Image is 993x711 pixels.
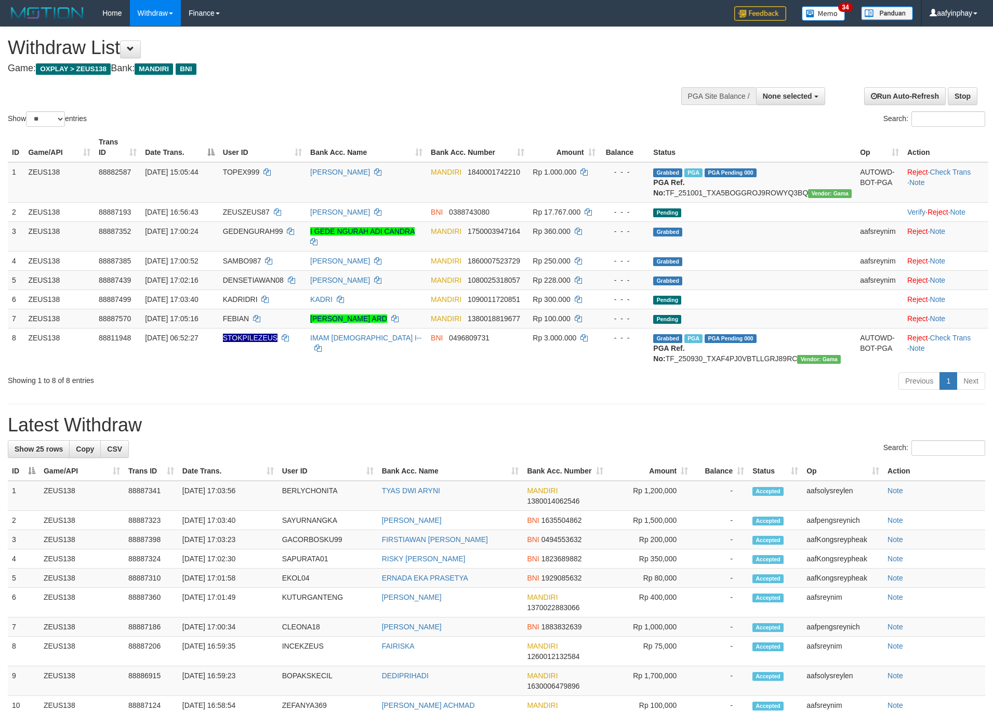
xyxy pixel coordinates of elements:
[124,530,178,549] td: 88887398
[649,133,856,162] th: Status
[527,652,579,661] span: Copy 1260012132584 to clipboard
[306,133,427,162] th: Bank Acc. Name: activate to sort column ascending
[649,328,856,368] td: TF_250930_TXAF4PJ0VBTLLGRJ89RC
[8,462,39,481] th: ID: activate to sort column descending
[8,569,39,588] td: 5
[39,462,124,481] th: Game/API: activate to sort column ascending
[124,588,178,617] td: 88887360
[681,87,756,105] div: PGA Site Balance /
[223,208,270,216] span: ZEUSZEUS87
[527,642,558,650] span: MANDIRI
[607,588,692,617] td: Rp 400,000
[124,462,178,481] th: Trans ID: activate to sort column ascending
[24,309,94,328] td: ZEUS138
[948,87,977,105] a: Stop
[527,516,539,524] span: BNI
[802,511,883,530] td: aafpengsreynich
[310,314,387,323] a: [PERSON_NAME] ARD
[8,63,652,74] h4: Game: Bank:
[653,178,684,197] b: PGA Ref. No:
[909,344,925,352] a: Note
[527,497,579,505] span: Copy 1380014062546 to clipboard
[8,530,39,549] td: 3
[39,481,124,511] td: ZEUS138
[911,111,985,127] input: Search:
[145,295,198,304] span: [DATE] 17:03:40
[382,555,466,563] a: RISKY [PERSON_NAME]
[468,295,520,304] span: Copy 1090011720851 to clipboard
[802,481,883,511] td: aafsolysreylen
[107,445,122,453] span: CSV
[176,63,196,75] span: BNI
[883,440,985,456] label: Search:
[310,276,370,284] a: [PERSON_NAME]
[124,666,178,696] td: 88886915
[692,617,748,637] td: -
[278,530,378,549] td: GACORBOSKU99
[541,574,582,582] span: Copy 1929085632 to clipboard
[604,226,645,236] div: - - -
[24,202,94,221] td: ZEUS138
[124,569,178,588] td: 88887310
[99,227,131,235] span: 88887352
[653,315,681,324] span: Pending
[653,296,681,305] span: Pending
[99,168,131,176] span: 88882587
[653,168,682,177] span: Grabbed
[8,309,24,328] td: 7
[607,666,692,696] td: Rp 1,700,000
[223,257,261,265] span: SAMBO987
[178,549,278,569] td: [DATE] 17:02:30
[903,289,988,309] td: ·
[528,133,599,162] th: Amount: activate to sort column ascending
[533,208,580,216] span: Rp 17.767.000
[604,313,645,324] div: - - -
[527,574,539,582] span: BNI
[278,511,378,530] td: SAYURNANGKA
[219,133,306,162] th: User ID: activate to sort column ascending
[907,334,928,342] a: Reject
[95,133,141,162] th: Trans ID: activate to sort column ascending
[734,6,786,21] img: Feedback.jpg
[527,603,579,612] span: Copy 1370022883066 to clipboard
[223,334,278,342] span: Nama rekening ada tanda titik/strip, harap diedit
[930,276,946,284] a: Note
[930,295,946,304] a: Note
[802,462,883,481] th: Op: activate to sort column ascending
[533,295,570,304] span: Rp 300.000
[527,486,558,495] span: MANDIRI
[145,314,198,323] span: [DATE] 17:05:16
[909,178,925,187] a: Note
[145,257,198,265] span: [DATE] 17:00:52
[903,251,988,270] td: ·
[604,167,645,177] div: - - -
[903,202,988,221] td: · ·
[653,257,682,266] span: Grabbed
[24,289,94,309] td: ZEUS138
[431,257,461,265] span: MANDIRI
[692,588,748,617] td: -
[8,666,39,696] td: 9
[756,87,825,105] button: None selected
[178,588,278,617] td: [DATE] 17:01:49
[888,671,903,680] a: Note
[278,617,378,637] td: CLEONA18
[928,208,948,216] a: Reject
[883,111,985,127] label: Search:
[382,623,442,631] a: [PERSON_NAME]
[883,462,985,481] th: Action
[752,536,784,545] span: Accepted
[950,208,965,216] a: Note
[36,63,111,75] span: OXPLAY > ZEUS138
[178,462,278,481] th: Date Trans.: activate to sort column ascending
[907,168,928,176] a: Reject
[8,511,39,530] td: 2
[8,202,24,221] td: 2
[382,593,442,601] a: [PERSON_NAME]
[604,256,645,266] div: - - -
[541,516,582,524] span: Copy 1635504862 to clipboard
[763,92,812,100] span: None selected
[382,535,488,544] a: FIRSTIAWAN [PERSON_NAME]
[856,251,903,270] td: aafsreynim
[748,462,802,481] th: Status: activate to sort column ascending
